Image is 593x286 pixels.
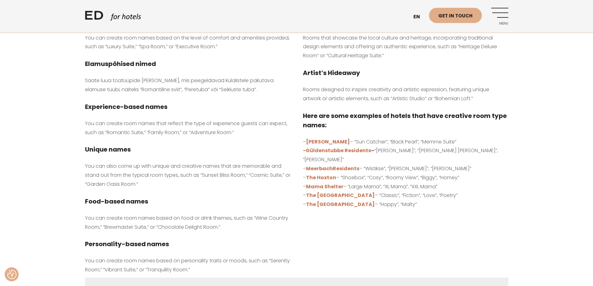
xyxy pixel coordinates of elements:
[306,201,375,208] a: The [GEOGRAPHIC_DATA]
[333,165,351,172] a: Reside
[85,162,290,189] p: You can also come up with unique and creative names that are memorable and stand out from the typ...
[85,239,290,249] h4: Personality-based names
[351,165,359,172] a: nts
[85,214,290,232] p: You can create room names based on food or drink themes, such as “Wine Country Room,” “Brewmaster...
[85,145,290,154] h4: Unique names
[306,192,375,199] a: The [GEOGRAPHIC_DATA]
[7,270,16,279] img: Revisit consent button
[306,165,333,172] a: Meerbach
[85,34,290,52] p: You can create room names based on the level of comfort and amenities provided, such as “Luxury S...
[491,22,508,26] span: Menu
[303,34,508,60] p: Rooms that showcase the local culture and heritage, incorporating traditional design elements and...
[85,197,290,206] h4: Food-based names
[7,270,16,279] button: Consent Preferences
[491,8,508,25] a: Menu
[306,138,350,145] a: [PERSON_NAME]
[371,147,374,154] strong: –
[429,8,482,23] a: Get in touch
[85,9,141,25] a: ED HOTELS
[410,9,429,25] a: en
[85,102,290,111] h4: Experience-based names
[85,76,290,94] p: Saate luua toatüüpide [PERSON_NAME], mis peegeldavad külalistele pakutava elamuse tüübi, näiteks ...
[85,256,290,274] p: You can create room names based on personality traits or moods, such as “Serenity Room,” “Vibrant...
[303,138,508,209] p: – – “Sun Catcher”, “Black Pearl”, “Memme Suite” “[PERSON_NAME]”, “[PERSON_NAME] [PERSON_NAME]”, “...
[303,85,508,103] p: Rooms designed to inspire creativity and artistic expression, featuring unique artwork or artisti...
[85,59,290,68] h4: Elamuspõhised nimed
[306,174,336,181] a: The Hoxton
[303,111,508,130] h4: Here are some examples of hotels that have creative room type names:
[85,119,290,137] p: You can create room names that reflect the type of experience guests can expect, such as “Romanti...
[303,147,371,154] a: -Güldenstubbe Residents
[303,68,508,77] h4: Artist’s Hideaway
[306,183,343,190] a: Mama Shelter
